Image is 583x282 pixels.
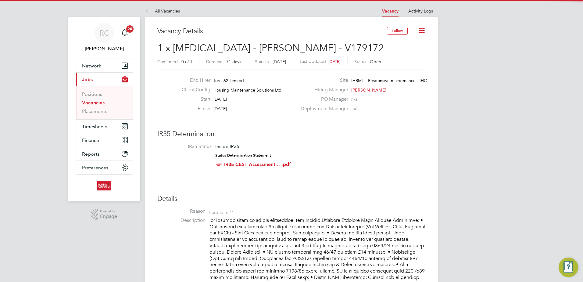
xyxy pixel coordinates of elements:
[177,87,210,93] label: Client Config
[82,63,101,69] span: Network
[157,194,426,203] h3: Details
[354,59,366,64] label: Status
[206,59,223,64] label: Duration
[157,59,178,64] label: Confirmed
[213,96,227,102] span: [DATE]
[181,59,192,64] span: 0 of 1
[76,161,133,174] button: Preferences
[351,96,357,102] span: n/a
[157,208,206,215] label: Reason
[76,120,133,133] button: Timesheets
[297,106,348,112] label: Deployment Manager
[76,181,133,190] a: Go to home page
[226,59,241,64] span: 71 days
[82,100,105,106] a: Vacancies
[76,147,133,161] button: Reports
[213,78,244,83] span: Torus62 Limited
[82,137,99,143] span: Finance
[157,42,384,54] span: 1 x [MEDICAL_DATA] - [PERSON_NAME] - V179172
[224,161,291,167] a: IR35 CEST Assessment... .pdf
[119,23,131,43] a: 20
[68,17,140,201] nav: Main navigation
[215,153,271,157] strong: Status Determination Statement
[177,106,210,112] label: Finish
[82,91,102,97] a: Positions
[76,73,133,86] button: Jobs
[157,130,426,139] h3: IR35 Determination
[82,151,100,157] span: Reports
[209,208,234,215] div: For due to ""
[76,45,133,52] span: Rhys Cook
[76,59,133,72] button: Network
[76,23,133,52] a: RC[PERSON_NAME]
[387,27,408,35] button: Follow
[213,87,281,93] span: Housing Maintenance Solutions Ltd
[82,124,107,129] span: Timesheets
[215,143,239,149] span: Inside IR35
[213,106,227,111] span: [DATE]
[382,9,399,14] a: Vacancy
[177,96,210,103] label: Start
[351,78,427,83] span: IHRMT - Responsive maintenance - IHC
[91,209,117,220] a: Powered byEngage
[82,165,108,171] span: Preferences
[273,59,286,64] span: [DATE]
[145,8,180,14] a: All Vacancies
[100,214,117,219] span: Engage
[99,29,109,37] span: RC
[300,59,326,64] label: Last Updated
[100,209,117,214] span: Powered by
[76,133,133,147] button: Finance
[297,87,348,93] label: Hiring Manager
[255,59,269,64] label: Start In
[97,181,111,190] img: buildingcareersuk-logo-retina.png
[157,217,206,224] label: Description
[157,27,387,36] h3: Vacancy Details
[82,77,93,82] span: Jobs
[177,77,210,84] label: End Hirer
[352,106,359,111] span: n/a
[559,258,578,277] button: Engage Resource Center
[126,25,134,33] span: 20
[297,96,348,103] label: PO Manager
[328,59,341,64] span: [DATE]
[370,59,381,64] span: Open
[163,143,212,150] label: IR35 Status
[297,77,348,84] label: Site
[351,87,386,93] span: [PERSON_NAME]
[76,86,133,119] div: Jobs
[408,8,433,14] a: Activity Logs
[82,108,107,114] a: Placements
